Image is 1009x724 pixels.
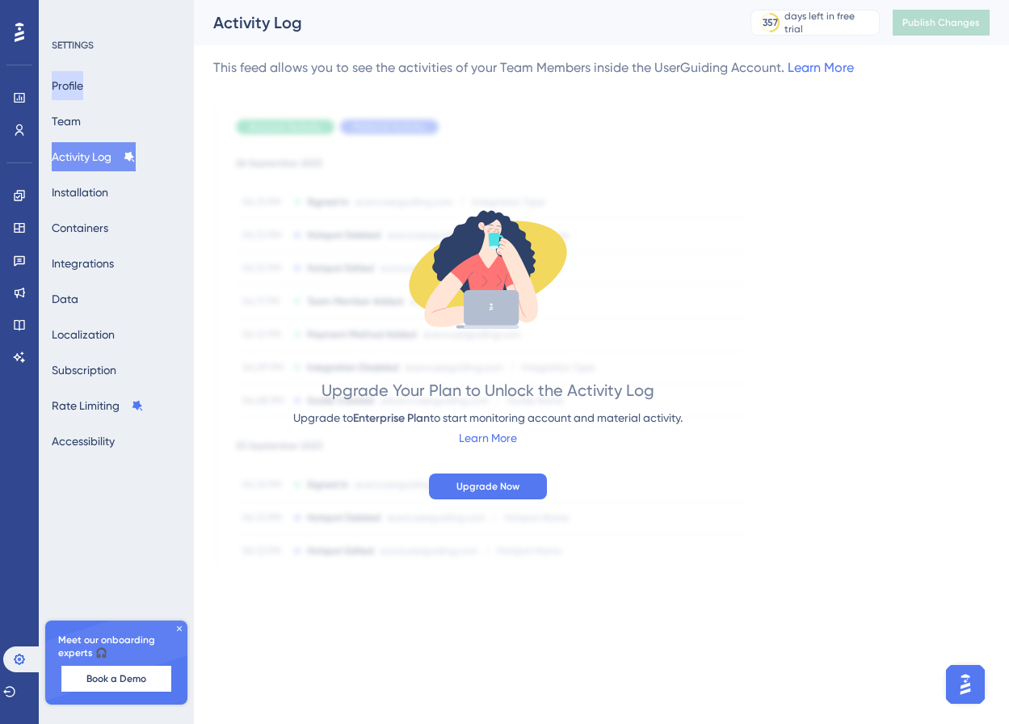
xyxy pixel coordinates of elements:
[52,39,183,52] div: SETTINGS
[58,633,174,659] span: Meet our onboarding experts 🎧
[86,672,146,685] span: Book a Demo
[52,284,78,314] button: Data
[784,10,874,36] div: days left in free trial
[52,71,83,100] button: Profile
[456,480,519,493] span: Upgrade Now
[61,666,171,692] button: Book a Demo
[213,58,854,78] div: This feed allows you to see the activities of your Team Members inside the UserGuiding Account.
[52,213,108,242] button: Containers
[52,249,114,278] button: Integrations
[941,660,990,709] iframe: UserGuiding AI Assistant Launcher
[788,60,854,75] a: Learn More
[293,408,683,428] div: Upgrade to to start monitoring account and material activity.
[353,411,430,425] span: Enterprise Plan
[52,320,115,349] button: Localization
[52,107,81,136] button: Team
[52,356,116,385] button: Subscription
[429,474,547,499] button: Upgrade Now
[213,11,710,34] div: Activity Log
[52,178,108,207] button: Installation
[52,391,144,420] button: Rate Limiting
[763,16,778,29] div: 357
[52,427,115,456] button: Accessibility
[322,379,654,402] div: Upgrade Your Plan to Unlock the Activity Log
[52,142,136,171] button: Activity Log
[893,10,990,36] button: Publish Changes
[459,431,517,444] a: Learn More
[902,16,980,29] span: Publish Changes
